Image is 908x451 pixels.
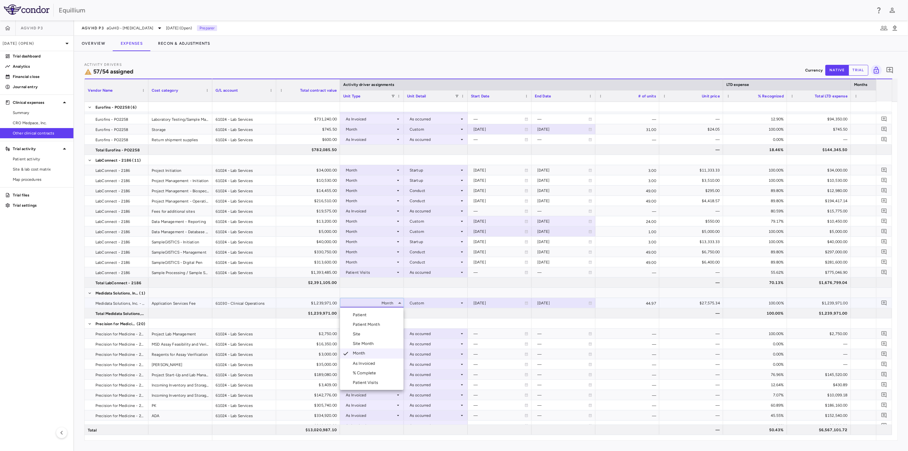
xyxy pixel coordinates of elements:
div: % Complete [353,370,379,376]
div: Patient Visits [353,380,381,386]
div: As Invoiced [353,361,378,366]
div: Month [353,350,368,357]
div: Site [353,331,363,337]
div: Patient Month [353,322,382,327]
div: Patient [353,312,369,318]
div: Site Month [353,341,376,347]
